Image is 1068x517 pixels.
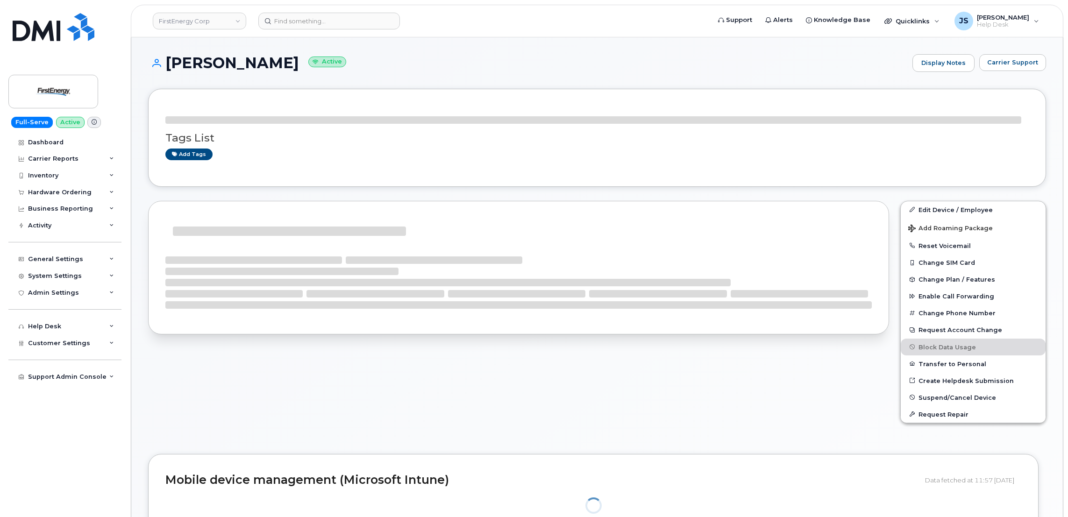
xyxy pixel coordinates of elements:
button: Transfer to Personal [901,355,1046,372]
small: Active [308,57,346,67]
a: Display Notes [912,54,975,72]
button: Reset Voicemail [901,237,1046,254]
button: Suspend/Cancel Device [901,389,1046,406]
button: Change Plan / Features [901,271,1046,288]
span: Enable Call Forwarding [918,293,994,300]
button: Request Repair [901,406,1046,423]
button: Request Account Change [901,321,1046,338]
h2: Mobile device management (Microsoft Intune) [165,474,918,487]
button: Enable Call Forwarding [901,288,1046,305]
button: Add Roaming Package [901,218,1046,237]
button: Change SIM Card [901,254,1046,271]
span: Suspend/Cancel Device [918,394,996,401]
button: Carrier Support [979,54,1046,71]
button: Change Phone Number [901,305,1046,321]
a: Add tags [165,149,213,160]
span: Carrier Support [987,58,1038,67]
h3: Tags List [165,132,1029,144]
a: Create Helpdesk Submission [901,372,1046,389]
a: Edit Device / Employee [901,201,1046,218]
div: Data fetched at 11:57 [DATE] [925,471,1021,489]
button: Block Data Usage [901,339,1046,355]
span: Change Plan / Features [918,276,995,283]
h1: [PERSON_NAME] [148,55,908,71]
span: Add Roaming Package [908,225,993,234]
